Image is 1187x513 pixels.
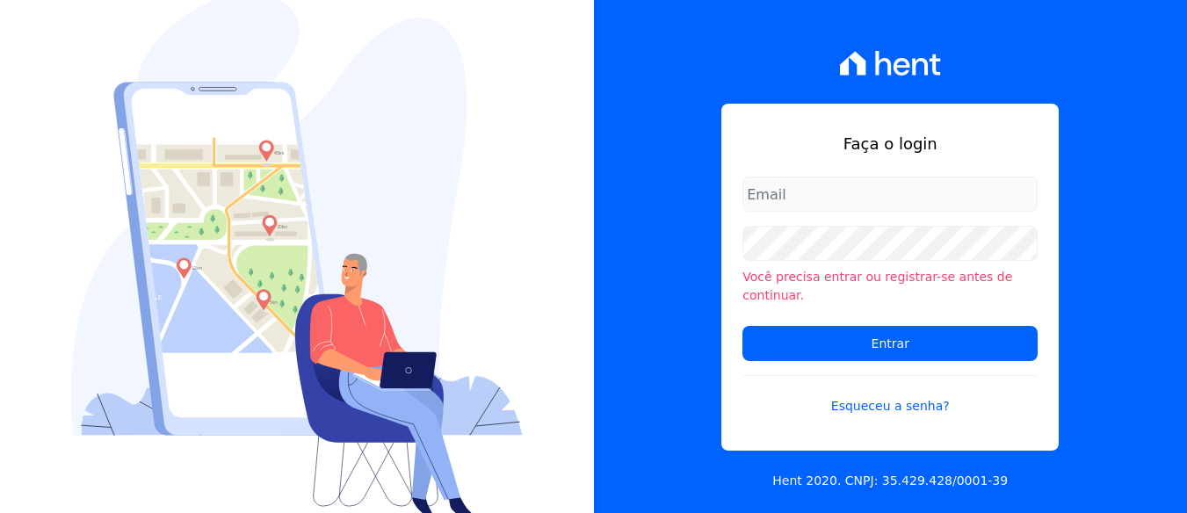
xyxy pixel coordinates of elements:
a: Esqueceu a senha? [742,375,1038,415]
input: Email [742,177,1038,212]
li: Você precisa entrar ou registrar-se antes de continuar. [742,268,1038,305]
input: Entrar [742,326,1038,361]
p: Hent 2020. CNPJ: 35.429.428/0001-39 [772,472,1008,490]
h1: Faça o login [742,132,1038,155]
